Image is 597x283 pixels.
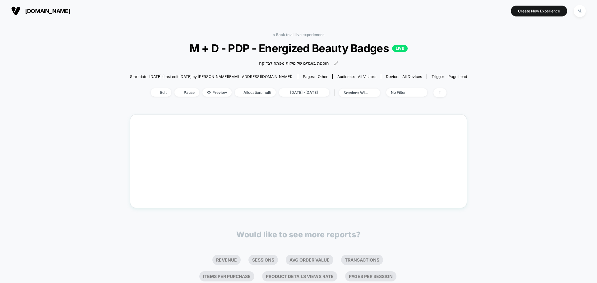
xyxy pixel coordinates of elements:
span: הוספת באגדים של מילות מפתח לבדיקה [259,60,329,66]
li: Pages Per Session [345,271,396,281]
span: Allocation: multi [235,88,276,97]
span: Start date: [DATE] (Last edit [DATE] by [PERSON_NAME][EMAIL_ADDRESS][DOMAIN_NAME]) [130,74,292,79]
div: Trigger: [432,74,467,79]
div: Pages: [303,74,328,79]
span: Device: [381,74,427,79]
button: M. [572,5,588,17]
li: Items Per Purchase [199,271,254,281]
li: Sessions [248,255,278,265]
span: other [318,74,328,79]
div: Audience: [337,74,376,79]
li: Transactions [341,255,383,265]
a: < Back to all live experiences [273,32,324,37]
span: | [332,88,339,97]
div: M. [574,5,586,17]
span: All Visitors [358,74,376,79]
span: M + D - PDP - Energized Beauty Badges [147,42,450,55]
span: [DATE] - [DATE] [279,88,329,97]
span: [DOMAIN_NAME] [25,8,70,14]
span: Preview [202,88,232,97]
div: sessions with impression [344,90,368,95]
span: Pause [174,88,199,97]
p: Would like to see more reports? [236,230,361,239]
span: Page Load [448,74,467,79]
li: Product Details Views Rate [262,271,337,281]
button: [DOMAIN_NAME] [9,6,72,16]
img: Visually logo [11,6,21,16]
li: Revenue [212,255,241,265]
p: LIVE [392,45,408,52]
li: Avg Order Value [286,255,333,265]
button: Create New Experience [511,6,567,16]
div: No Filter [391,90,416,95]
span: all devices [402,74,422,79]
span: Edit [151,88,171,97]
